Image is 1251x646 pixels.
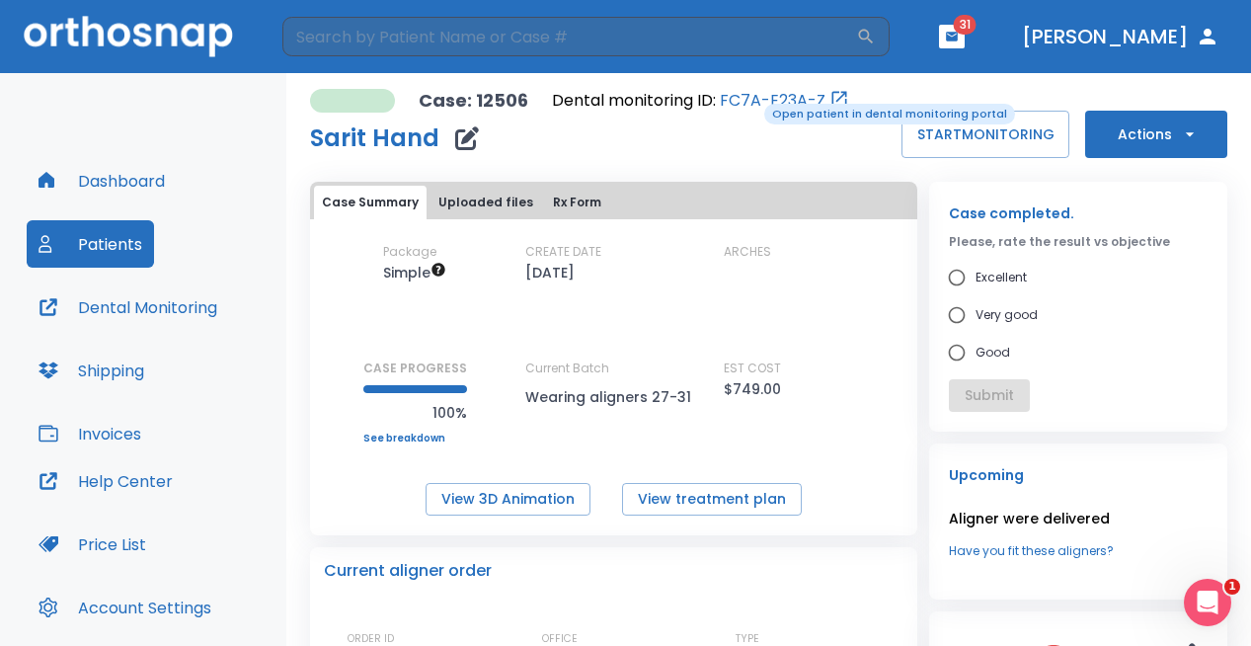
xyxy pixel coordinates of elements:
p: 100% [363,401,467,425]
button: Rx Form [545,186,609,219]
span: Very good [976,303,1038,327]
p: ARCHES [724,243,771,261]
p: $749.00 [724,377,781,401]
iframe: Intercom live chat [1184,579,1231,626]
p: Dental monitoring ID: [552,89,716,113]
button: View treatment plan [622,483,802,516]
button: Patients [27,220,154,268]
button: Shipping [27,347,156,394]
a: See breakdown [363,433,467,444]
button: Dashboard [27,157,177,204]
span: Excellent [976,266,1027,289]
p: Please, rate the result vs objective [949,233,1208,251]
button: Dental Monitoring [27,283,229,331]
a: FC7A-E23A-Z [720,89,825,113]
p: Case: 12506 [419,89,528,113]
p: EST COST [724,360,781,377]
p: Current Batch [525,360,703,377]
span: 31 [954,15,977,35]
p: CASE PROGRESS [363,360,467,377]
p: Upcoming [949,463,1208,487]
button: Invoices [27,410,153,457]
div: tabs [314,186,913,219]
p: Wearing aligners 27-31 [525,385,703,409]
a: Have you fit these aligners? [949,542,1208,560]
img: Orthosnap [24,16,233,56]
p: Package [383,243,436,261]
button: Case Summary [314,186,427,219]
button: Help Center [27,457,185,505]
span: Good [976,341,1010,364]
button: Actions [1085,111,1227,158]
input: Search by Patient Name or Case # [282,17,856,56]
div: Open patient in dental monitoring portal [552,89,849,113]
button: Uploaded files [430,186,541,219]
button: Account Settings [27,584,223,631]
span: Up to 10 steps (20 aligners) [383,263,446,283]
p: Aligner were delivered [949,507,1208,530]
p: [DATE] [525,261,575,284]
button: View 3D Animation [426,483,590,516]
button: [PERSON_NAME] [1014,19,1227,54]
p: CREATE DATE [525,243,601,261]
h1: Sarit Hand [310,126,439,150]
button: STARTMONITORING [901,111,1069,158]
p: Case completed. [949,202,1208,225]
span: 1 [1224,579,1240,595]
p: Current aligner order [324,559,492,583]
button: Price List [27,521,158,568]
